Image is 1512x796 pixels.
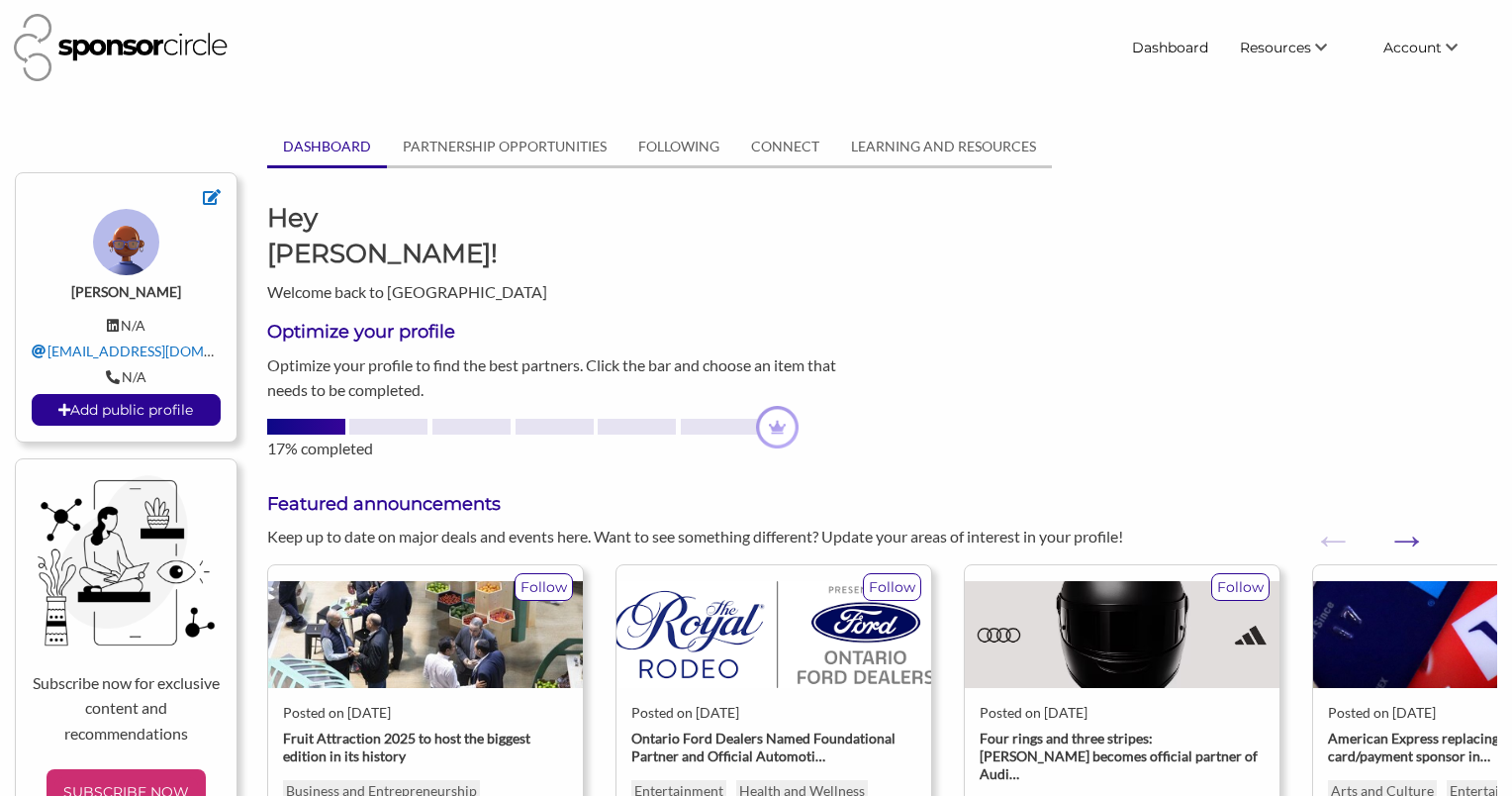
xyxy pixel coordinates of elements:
img: dashboard-subscribe-d8af307e.png [32,475,221,646]
img: cak50bhpra5uaflyweul.png [616,581,931,689]
a: DASHBOARD [267,128,387,165]
div: Posted on [DATE] [283,704,568,722]
a: Dashboard [1116,30,1224,65]
p: Subscribe now for exclusive content and recommendations [32,670,221,746]
strong: Ontario Ford Dealers Named Foundational Partner and Official Automoti … [631,730,896,764]
a: [EMAIL_ADDRESS][DOMAIN_NAME] [32,343,280,359]
li: Resources [1224,30,1368,65]
p: Follow [1212,574,1269,600]
a: LEARNING AND RESOURCES [835,128,1052,165]
h3: Featured announcements [267,492,1497,517]
span: Account [1383,39,1442,56]
strong: Four rings and three stripes: [PERSON_NAME] becomes official partner of Audi … [980,730,1258,782]
strong: [PERSON_NAME] [71,283,181,300]
img: r84zpbuasg2t5gjksx0q.avif [965,581,1279,689]
div: Welcome back to [GEOGRAPHIC_DATA] [252,200,567,304]
img: Sponsor Circle Logo [14,14,228,81]
h1: Hey [PERSON_NAME]! [267,200,552,272]
strong: Fruit Attraction 2025 to host the biggest edition in its history [283,730,530,764]
img: ToyFaces_Colored_BG_8_cw6kwm [93,209,159,275]
div: Posted on [DATE] [631,704,916,722]
div: Keep up to date on major deals and events here. Want to see something different? Update your area... [252,525,1197,548]
p: Add public profile [33,395,220,425]
div: 17% completed [267,437,868,460]
a: FOLLOWING [622,128,735,165]
div: Posted on [DATE] [980,704,1265,722]
h3: Optimize your profile [267,320,868,345]
span: Resources [1240,39,1311,56]
li: Account [1368,30,1498,65]
p: Follow [864,574,920,600]
button: Next [1386,520,1406,540]
img: dashboard-profile-progress-crown-a4ad1e52.png [756,406,799,448]
span: N/A [121,317,145,334]
div: N/A [32,368,221,386]
a: CONNECT [735,128,835,165]
a: PARTNERSHIP OPPORTUNITIES [387,128,622,165]
p: Optimize your profile to find the best partners. Click the bar and choose an item that needs to b... [267,352,868,403]
p: Follow [516,574,572,600]
button: Previous [1313,520,1333,540]
a: Add public profile [32,394,221,426]
img: Fruit_Attraction.jpg [268,581,583,689]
